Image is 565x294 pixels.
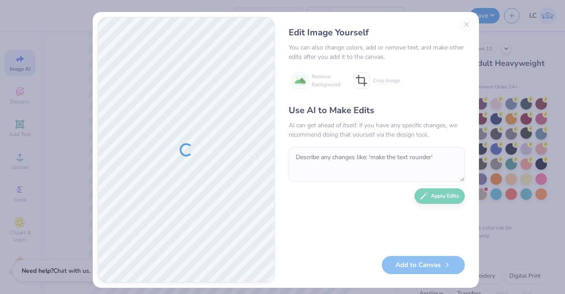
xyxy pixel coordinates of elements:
[289,104,465,117] div: Use AI to Make Edits
[373,76,400,84] span: Crop Image
[289,69,344,92] button: Remove Background
[289,26,465,39] div: Edit Image Yourself
[350,69,405,92] button: Crop Image
[289,43,465,61] div: You can also change colors, add or remove text, and make other edits after you add it to the canvas.
[289,121,465,139] div: AI can get ahead of itself. If you have any specific changes, we recommend doing that yourself vi...
[312,73,340,88] span: Remove Background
